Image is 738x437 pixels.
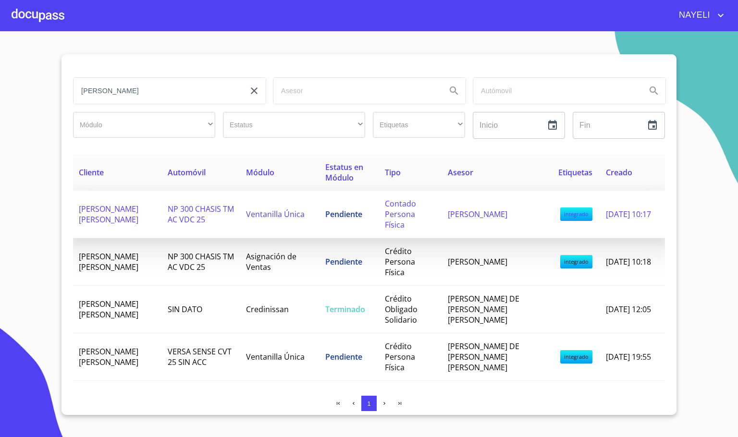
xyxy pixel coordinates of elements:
button: Search [443,79,466,102]
span: [PERSON_NAME] [PERSON_NAME] [79,299,138,320]
span: Tipo [385,167,401,178]
input: search [473,78,639,104]
span: integrado [560,255,592,268]
button: Search [642,79,665,102]
span: [DATE] 10:18 [606,256,651,267]
span: [PERSON_NAME] DE [PERSON_NAME] [PERSON_NAME] [448,341,519,373]
span: Ventanilla Única [246,352,305,362]
span: [PERSON_NAME] [PERSON_NAME] [79,251,138,272]
span: Contado Persona Física [385,198,416,230]
button: 1 [361,396,377,411]
span: VERSA SENSE CVT 25 SIN ACC [168,346,232,367]
span: Cliente [79,167,104,178]
input: search [74,78,239,104]
span: 1 [367,400,370,407]
div: ​ [223,112,365,138]
span: Asignación de Ventas [246,251,296,272]
span: [DATE] 10:17 [606,209,651,219]
button: clear input [243,79,266,102]
span: Crédito Persona Física [385,341,415,373]
span: Terminado [325,304,365,315]
div: ​ [373,112,465,138]
span: integrado [560,350,592,364]
span: [PERSON_NAME] DE [PERSON_NAME] [PERSON_NAME] [448,293,519,325]
span: Automóvil [168,167,206,178]
button: account of current user [672,8,726,23]
span: NP 300 CHASIS TM AC VDC 25 [168,251,234,272]
span: Estatus en Módulo [325,162,363,183]
span: Credinissan [246,304,289,315]
span: SIN DATO [168,304,202,315]
span: Crédito Obligado Solidario [385,293,418,325]
span: NAYELI [672,8,715,23]
span: Etiquetas [558,167,592,178]
span: Pendiente [325,256,362,267]
span: [DATE] 19:55 [606,352,651,362]
input: search [273,78,439,104]
span: Pendiente [325,209,362,219]
span: [PERSON_NAME] [448,256,507,267]
span: Ventanilla Única [246,209,305,219]
span: [PERSON_NAME] [PERSON_NAME] [79,204,138,225]
span: Asesor [448,167,473,178]
span: Crédito Persona Física [385,246,415,278]
span: Creado [606,167,632,178]
span: Módulo [246,167,274,178]
span: integrado [560,207,592,221]
span: Pendiente [325,352,362,362]
span: [DATE] 12:05 [606,304,651,315]
span: [PERSON_NAME] [PERSON_NAME] [79,346,138,367]
div: ​ [73,112,215,138]
span: NP 300 CHASIS TM AC VDC 25 [168,204,234,225]
span: [PERSON_NAME] [448,209,507,219]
